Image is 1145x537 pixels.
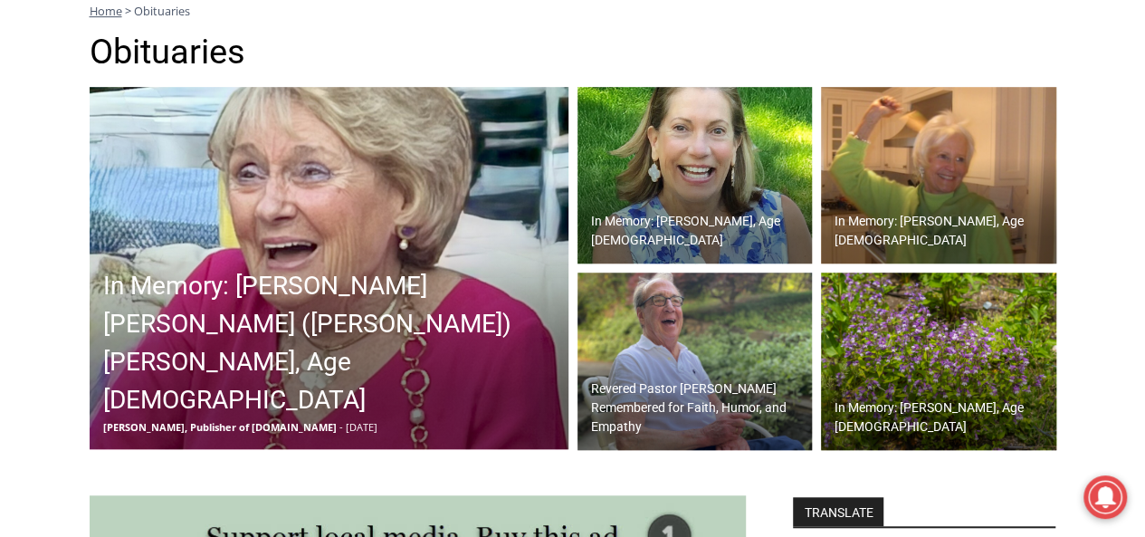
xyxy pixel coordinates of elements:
img: Obituary - Maryanne Bardwil Lynch IMG_5518 [577,87,813,264]
span: [DATE] [346,420,377,434]
nav: Breadcrumbs [90,2,1056,20]
span: Obituaries [134,3,190,19]
h2: In Memory: [PERSON_NAME] [PERSON_NAME] ([PERSON_NAME]) [PERSON_NAME], Age [DEMOGRAPHIC_DATA] [103,267,564,419]
a: Intern @ [DOMAIN_NAME] [435,176,877,225]
a: In Memory: [PERSON_NAME], Age [DEMOGRAPHIC_DATA] [821,273,1056,450]
a: In Memory: [PERSON_NAME], Age [DEMOGRAPHIC_DATA] [821,87,1056,264]
h2: In Memory: [PERSON_NAME], Age [DEMOGRAPHIC_DATA] [591,212,808,250]
img: (PHOTO: Kim Eierman of EcoBeneficial designed and oversaw the installation of native plant beds f... [821,273,1056,450]
img: Obituary - Maureen Catherine Devlin Koecheler [90,87,568,449]
h2: In Memory: [PERSON_NAME], Age [DEMOGRAPHIC_DATA] [835,398,1052,436]
span: Open Tues. - Sun. [PHONE_NUMBER] [5,187,177,255]
span: > [125,3,131,19]
a: Revered Pastor [PERSON_NAME] Remembered for Faith, Humor, and Empathy [577,273,813,450]
div: "[PERSON_NAME]'s draw is the fine variety of pristine raw fish kept on hand" [186,113,257,216]
h2: In Memory: [PERSON_NAME], Age [DEMOGRAPHIC_DATA] [835,212,1052,250]
h1: Obituaries [90,32,1056,73]
a: In Memory: [PERSON_NAME] [PERSON_NAME] ([PERSON_NAME]) [PERSON_NAME], Age [DEMOGRAPHIC_DATA] [PER... [90,87,568,449]
a: Open Tues. - Sun. [PHONE_NUMBER] [1,182,182,225]
strong: TRANSLATE [793,497,883,526]
h2: Revered Pastor [PERSON_NAME] Remembered for Faith, Humor, and Empathy [591,379,808,436]
span: Intern @ [DOMAIN_NAME] [473,180,839,221]
a: Home [90,3,122,19]
div: "We would have speakers with experience in local journalism speak to us about their experiences a... [457,1,855,176]
span: - [339,420,343,434]
a: In Memory: [PERSON_NAME], Age [DEMOGRAPHIC_DATA] [577,87,813,264]
img: Obituary - Barbara defrondeville [821,87,1056,264]
img: Obituary - Donald Poole - 2 [577,273,813,450]
span: [PERSON_NAME], Publisher of [DOMAIN_NAME] [103,420,337,434]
